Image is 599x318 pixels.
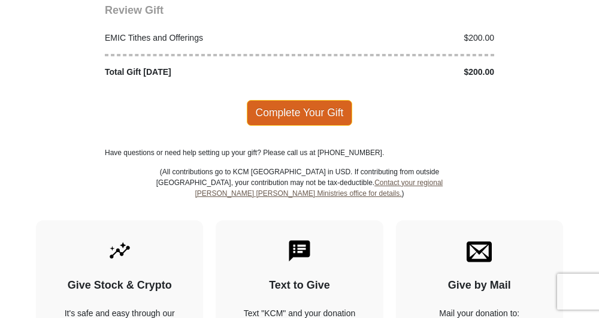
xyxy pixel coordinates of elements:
img: text-to-give.svg [287,238,312,264]
h4: Text to Give [237,279,362,292]
img: envelope.svg [467,238,492,264]
div: Total Gift [DATE] [99,66,300,78]
p: Have questions or need help setting up your gift? Please call us at [PHONE_NUMBER]. [105,147,494,158]
p: (All contributions go to KCM [GEOGRAPHIC_DATA] in USD. If contributing from outside [GEOGRAPHIC_D... [156,166,443,220]
a: Contact your regional [PERSON_NAME] [PERSON_NAME] Ministries office for details. [195,178,443,198]
h4: Give by Mail [417,279,542,292]
h4: Give Stock & Crypto [57,279,182,292]
div: $200.00 [299,32,501,44]
span: Review Gift [105,4,164,16]
img: give-by-stock.svg [107,238,132,264]
span: Complete Your Gift [247,100,353,125]
div: $200.00 [299,66,501,78]
div: EMIC Tithes and Offerings [99,32,300,44]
